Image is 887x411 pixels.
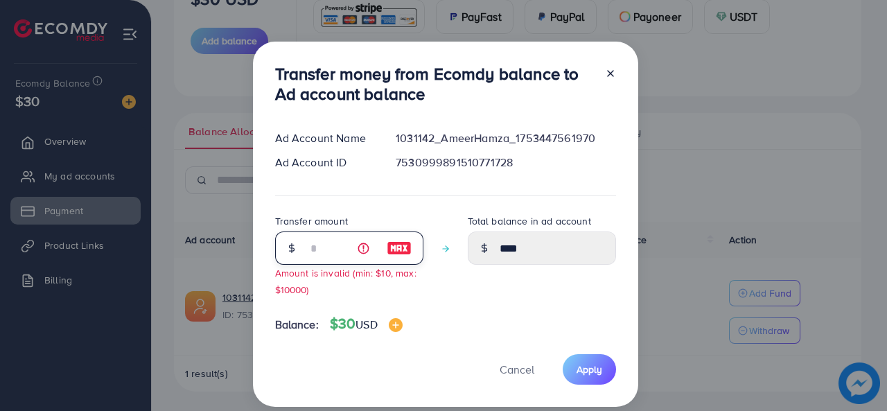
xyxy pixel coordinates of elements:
[330,315,403,333] h4: $30
[275,266,416,295] small: Amount is invalid (min: $10, max: $10000)
[275,64,594,104] h3: Transfer money from Ecomdy balance to Ad account balance
[275,317,319,333] span: Balance:
[563,354,616,384] button: Apply
[387,240,412,256] img: image
[385,155,626,170] div: 7530999891510771728
[264,155,385,170] div: Ad Account ID
[577,362,602,376] span: Apply
[385,130,626,146] div: 1031142_AmeerHamza_1753447561970
[482,354,552,384] button: Cancel
[355,317,377,332] span: USD
[389,318,403,332] img: image
[264,130,385,146] div: Ad Account Name
[500,362,534,377] span: Cancel
[468,214,591,228] label: Total balance in ad account
[275,214,348,228] label: Transfer amount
